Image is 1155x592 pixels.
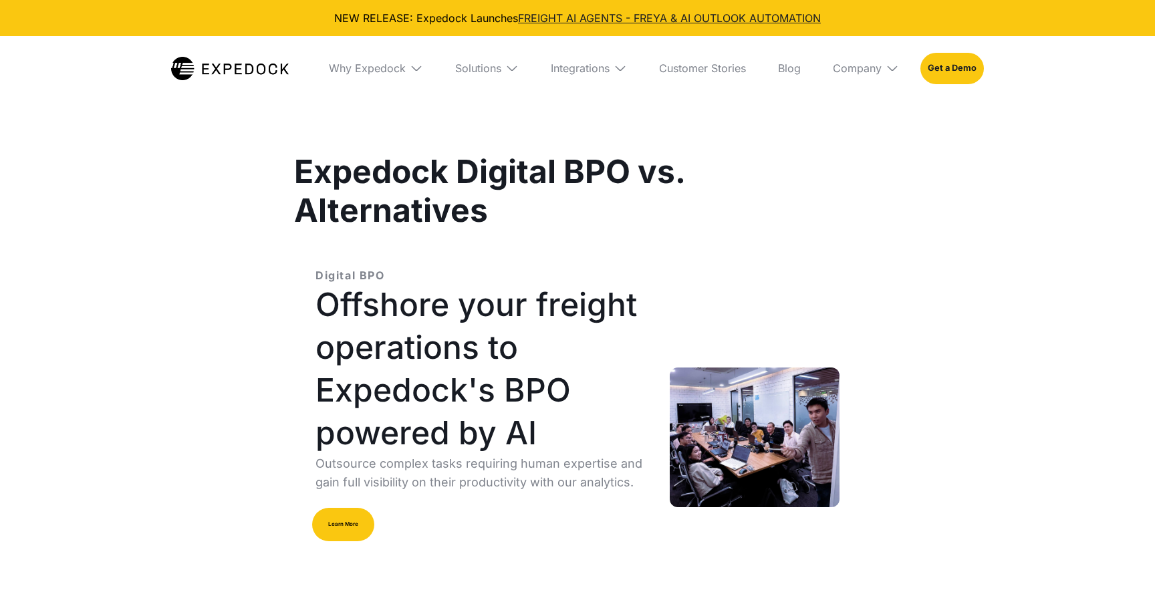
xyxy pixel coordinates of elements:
div: Integrations [551,61,610,75]
div: Company [833,61,882,75]
p: Digital BPO [315,267,385,283]
a: FREIGHT AI AGENTS - FREYA & AI OUTLOOK AUTOMATION [518,11,821,25]
a: Get a Demo [920,53,984,84]
div: NEW RELEASE: Expedock Launches [11,11,1144,25]
a: Blog [767,36,811,100]
a: Learn More [312,508,374,541]
h1: Expedock Digital BPO vs. Alternatives [294,152,861,230]
h1: Offshore your freight operations to Expedock's BPO powered by AI [315,283,648,454]
p: Outsource complex tasks requiring human expertise and gain full visibility on their productivity ... [315,454,648,492]
div: Why Expedock [329,61,406,75]
div: Solutions [455,61,501,75]
a: Customer Stories [648,36,757,100]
